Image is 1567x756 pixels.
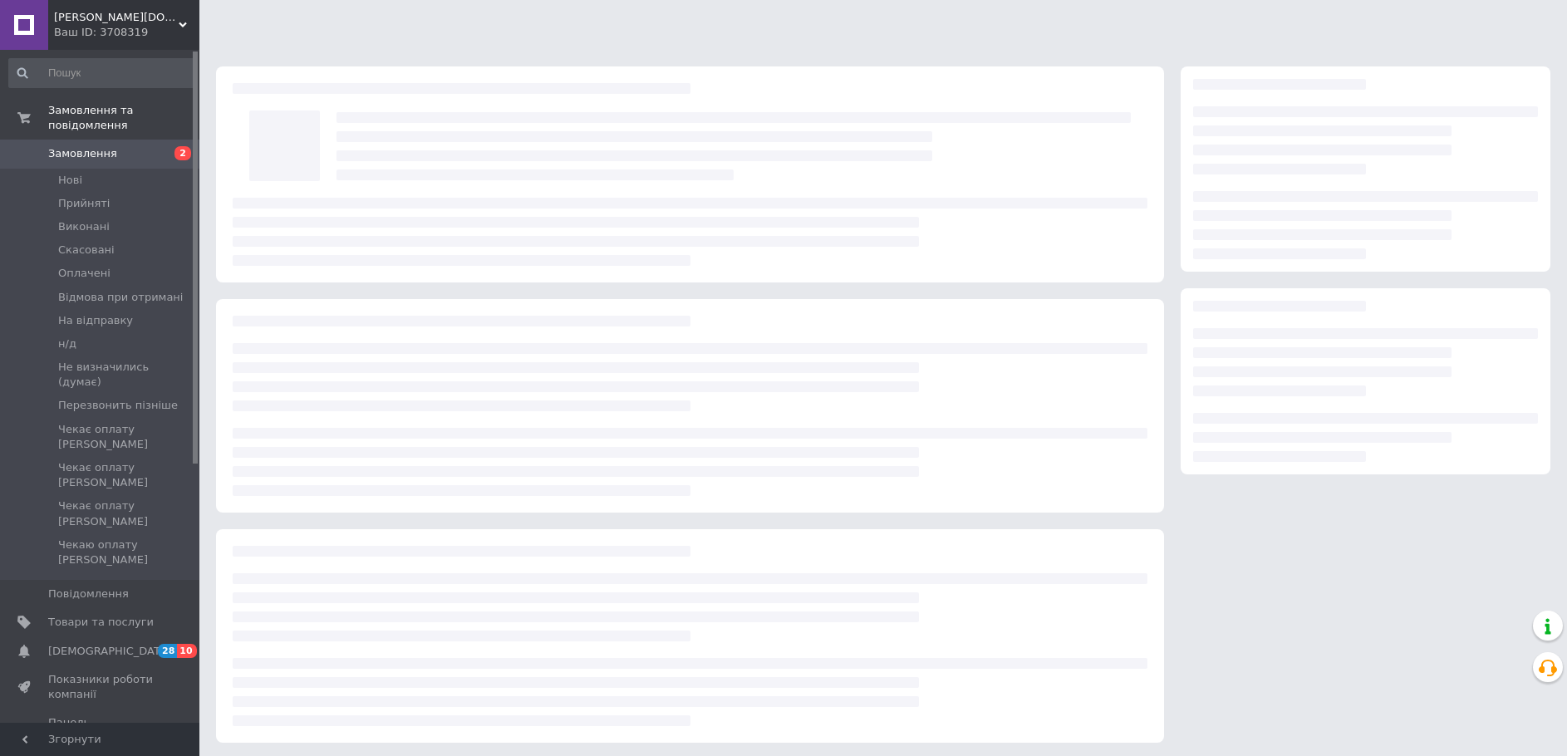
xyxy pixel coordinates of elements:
span: 10 [177,644,196,658]
span: Повідомлення [48,587,129,601]
span: На відправку [58,313,133,328]
span: Чекає оплату [PERSON_NAME] [58,422,194,452]
span: 28 [158,644,177,658]
span: Скасовані [58,243,115,258]
span: Замовлення [48,146,117,161]
input: Пошук [8,58,196,88]
span: Панель управління [48,715,154,745]
span: Виконані [58,219,110,234]
div: Ваш ID: 3708319 [54,25,199,40]
span: Оплачені [58,266,111,281]
span: Прийняті [58,196,110,211]
span: Показники роботи компанії [48,672,154,702]
span: 2 [174,146,191,160]
span: Нові [58,173,82,188]
span: stefania.shop [54,10,179,25]
span: Замовлення та повідомлення [48,103,199,133]
span: Товари та послуги [48,615,154,630]
span: Чекаю оплату [PERSON_NAME] [58,538,194,567]
span: н/д [58,336,76,351]
span: Перезвонить пізніше [58,398,178,413]
span: [DEMOGRAPHIC_DATA] [48,644,171,659]
span: Чекає оплату [PERSON_NAME] [58,460,194,490]
span: Відмова при отримані [58,290,183,305]
span: Не визначились (думає) [58,360,194,390]
span: Чекає оплату [PERSON_NAME] [58,498,194,528]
